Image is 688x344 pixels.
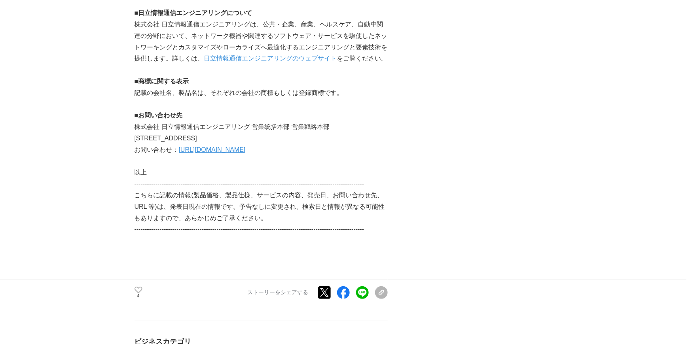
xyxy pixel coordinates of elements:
[135,9,252,16] strong: ■日立情報通信エンジニアリングについて
[135,112,183,119] strong: ■お問い合わせ先
[135,87,388,99] p: 記載の会社名、製品名は、それぞれの会社の商標もしくは登録商標です。
[204,55,337,62] a: 日立情報通信エンジニアリングのウェブサイト
[135,19,388,64] p: 株式会社 日立情報通信エンジニアリングは、公共・企業、産業、ヘルスケア、自動車関連の分野において、ネットワーク機器や関連するソフトウェア・サービスを駆使したネットワーキングとカスタマイズやローカ...
[135,224,388,235] p: -------------------------------------------------------------------------------------------------...
[135,178,388,190] p: -------------------------------------------------------------------------------------------------...
[179,146,246,153] a: [URL][DOMAIN_NAME]
[135,78,189,85] strong: ■商標に関する表示
[135,190,388,224] p: こちらに記載の情報(製品価格、製品仕様、サービスの内容、発売日、お問い合わせ先、URL 等)は、発表日現在の情報です。予告なしに変更され、検索日と情報が異なる可能性もありますので、あらかじめご了...
[135,144,388,156] p: お問い合わせ：
[135,121,388,133] p: 株式会社 日立情報通信エンジニアリング 営業統括本部 営業戦略本部
[135,167,388,178] p: 以上
[248,289,309,296] p: ストーリーをシェアする
[135,294,142,298] p: 4
[135,133,388,144] p: [STREET_ADDRESS]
